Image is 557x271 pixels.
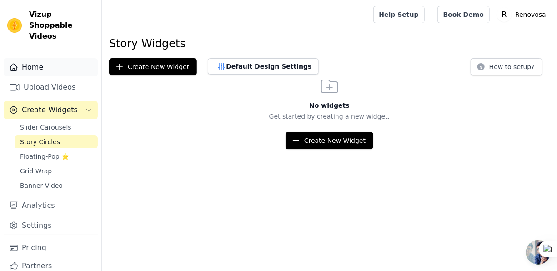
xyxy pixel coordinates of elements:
[4,58,98,76] a: Home
[20,123,71,132] span: Slider Carousels
[102,112,557,121] p: Get started by creating a new widget.
[502,10,507,19] text: R
[437,6,490,23] a: Book Demo
[15,165,98,177] a: Grid Wrap
[15,150,98,163] a: Floating-Pop ⭐
[512,6,550,23] p: Renovosa
[15,179,98,192] a: Banner Video
[20,181,63,190] span: Banner Video
[15,121,98,134] a: Slider Carousels
[20,166,52,176] span: Grid Wrap
[102,101,557,110] h3: No widgets
[208,58,319,75] button: Default Design Settings
[20,152,69,161] span: Floating-Pop ⭐
[4,216,98,235] a: Settings
[4,196,98,215] a: Analytics
[286,132,373,149] button: Create New Widget
[497,6,550,23] button: R Renovosa
[7,18,22,33] img: Vizup
[4,101,98,119] button: Create Widgets
[109,58,197,75] button: Create New Widget
[471,65,542,73] a: How to setup?
[373,6,425,23] a: Help Setup
[20,137,60,146] span: Story Circles
[4,239,98,257] a: Pricing
[29,9,94,42] span: Vizup Shoppable Videos
[22,105,78,115] span: Create Widgets
[4,78,98,96] a: Upload Videos
[109,36,550,51] h1: Story Widgets
[526,240,551,265] a: Open chat
[15,135,98,148] a: Story Circles
[471,58,542,75] button: How to setup?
